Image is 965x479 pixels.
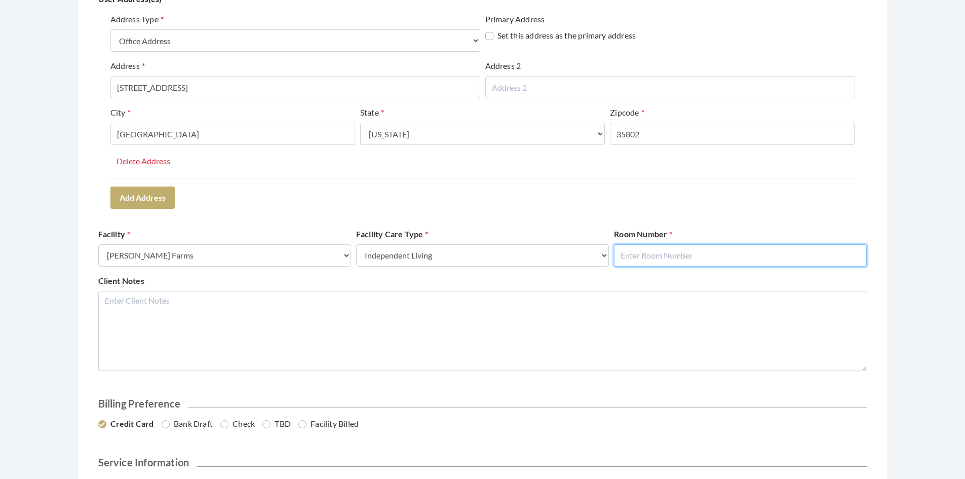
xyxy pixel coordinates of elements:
[110,76,480,98] input: Address
[485,13,545,25] label: Primary Address
[98,456,867,468] h2: Service Information
[298,418,359,430] label: Facility Billed
[110,123,355,145] input: City
[110,153,176,169] button: Delete Address
[262,418,291,430] label: TBD
[98,275,144,287] label: Client Notes
[98,397,867,410] h2: Billing Preference
[110,60,145,72] label: Address
[356,228,429,240] label: Facility Care Type
[610,106,644,119] label: Zipcode
[110,106,131,119] label: City
[485,60,521,72] label: Address 2
[614,228,672,240] label: Room Number
[485,76,855,98] input: Address 2
[98,228,131,240] label: Facility
[614,244,867,267] input: Enter Room Number
[110,187,175,209] button: Add Address
[610,123,855,145] input: Zipcode
[162,418,213,430] label: Bank Draft
[360,106,384,119] label: State
[485,29,636,42] label: Set this address as the primary address
[220,418,255,430] label: Check
[110,13,164,25] label: Address Type
[98,418,154,430] label: Credit Card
